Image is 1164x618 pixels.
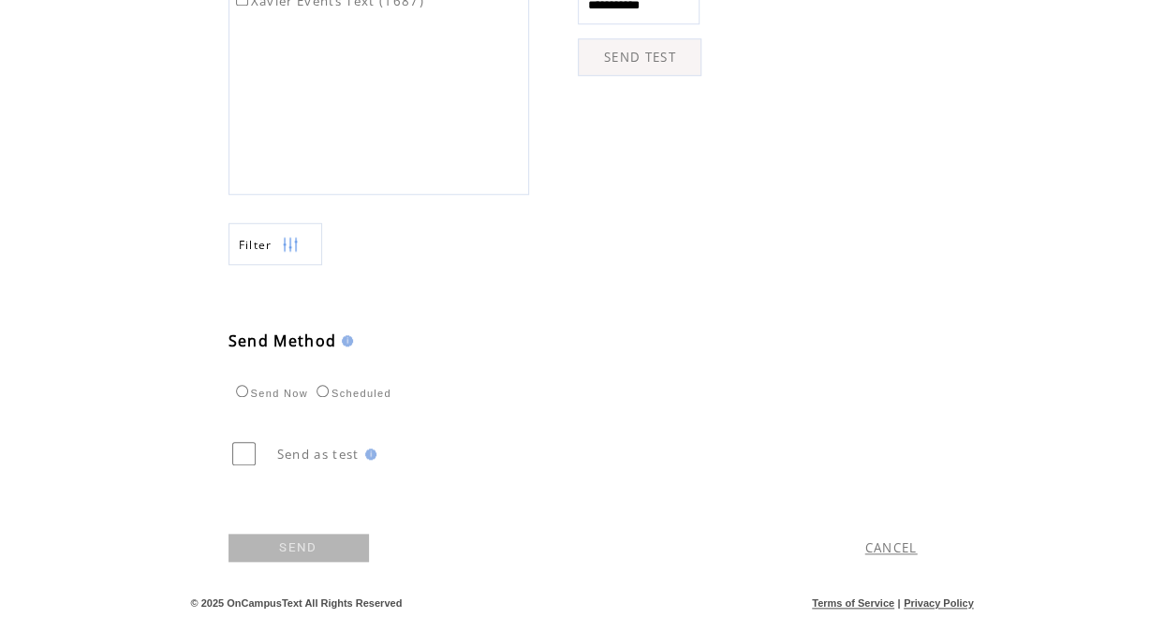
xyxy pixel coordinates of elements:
[282,224,299,266] img: filters.png
[191,597,403,609] span: © 2025 OnCampusText All Rights Reserved
[897,597,900,609] span: |
[239,237,273,253] span: Show filters
[812,597,894,609] a: Terms of Service
[317,385,329,397] input: Scheduled
[228,534,369,562] a: SEND
[312,388,391,399] label: Scheduled
[228,223,322,265] a: Filter
[865,539,918,556] a: CANCEL
[336,335,353,346] img: help.gif
[277,446,360,463] span: Send as test
[228,331,337,351] span: Send Method
[236,385,248,397] input: Send Now
[578,38,701,76] a: SEND TEST
[231,388,308,399] label: Send Now
[360,449,376,460] img: help.gif
[904,597,974,609] a: Privacy Policy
